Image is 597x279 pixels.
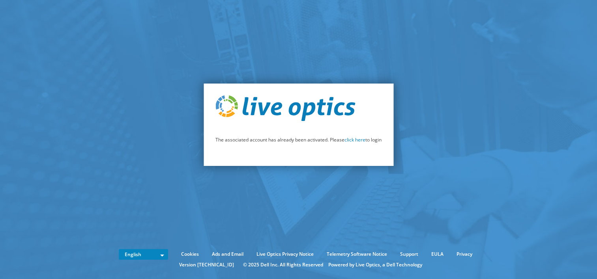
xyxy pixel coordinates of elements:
[451,250,478,259] a: Privacy
[215,136,382,144] p: The associated account has already been activated. Please to login
[321,250,393,259] a: Telemetry Software Notice
[175,260,238,269] li: Version [TECHNICAL_ID]
[328,260,422,269] li: Powered by Live Optics, a Dell Technology
[239,260,327,269] li: © 2025 Dell Inc. All Rights Reserved
[175,250,205,259] a: Cookies
[215,95,355,121] img: live_optics_svg.svg
[344,136,365,143] a: click here
[425,250,449,259] a: EULA
[251,250,320,259] a: Live Optics Privacy Notice
[206,250,249,259] a: Ads and Email
[394,250,424,259] a: Support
